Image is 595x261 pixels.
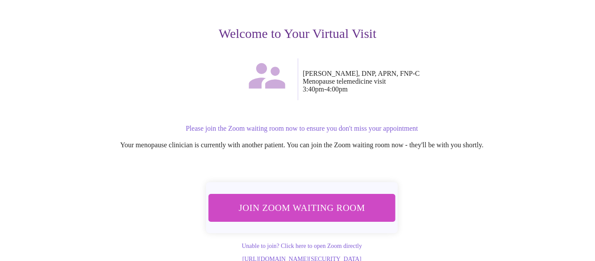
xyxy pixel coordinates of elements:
[38,141,566,149] p: Your menopause clinician is currently with another patient. You can join the Zoom waiting room no...
[220,200,384,216] span: Join Zoom Waiting Room
[29,26,566,41] h3: Welcome to Your Virtual Visit
[208,194,395,221] button: Join Zoom Waiting Room
[38,125,566,132] p: Please join the Zoom waiting room now to ensure you don't miss your appointment
[242,243,362,249] a: Unable to join? Click here to open Zoom directly
[303,70,566,93] p: [PERSON_NAME], DNP, APRN, FNP-C Menopause telemedicine visit 3:40pm - 4:00pm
